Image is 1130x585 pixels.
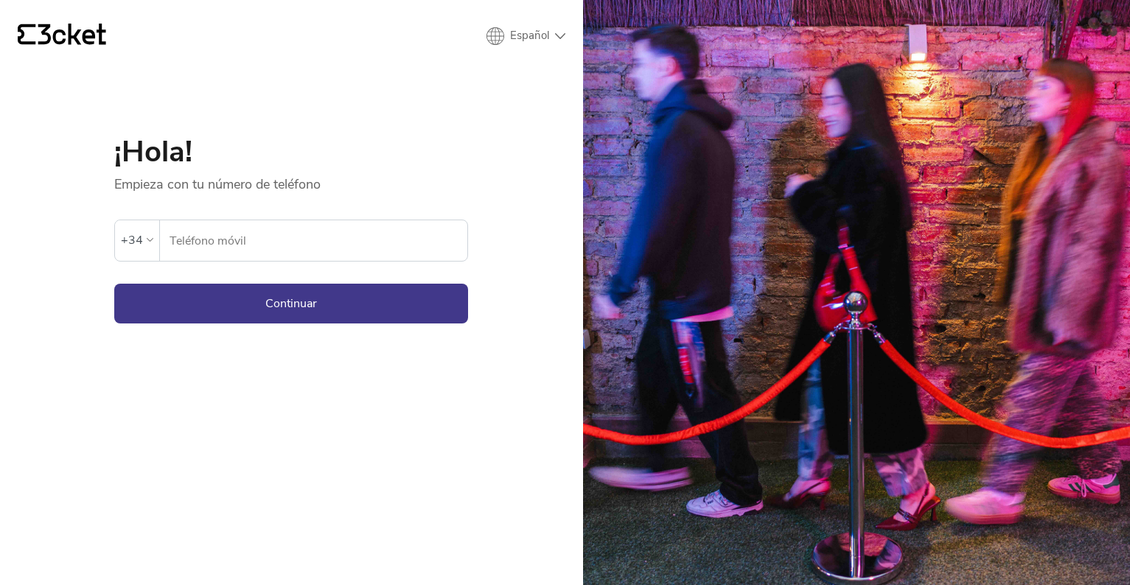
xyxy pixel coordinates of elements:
input: Teléfono móvil [169,220,467,261]
p: Empieza con tu número de teléfono [114,167,468,193]
div: +34 [121,229,143,251]
a: {' '} [18,24,106,49]
label: Teléfono móvil [160,220,467,262]
g: {' '} [18,24,35,45]
button: Continuar [114,284,468,323]
h1: ¡Hola! [114,137,468,167]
